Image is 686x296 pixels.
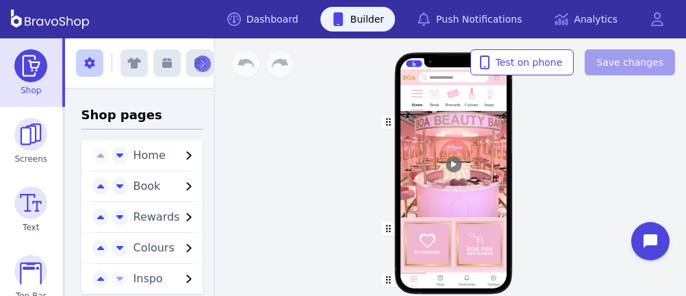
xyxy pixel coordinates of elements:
[487,282,499,287] div: Settings
[400,271,507,289] button: PRICELIST
[128,271,203,287] button: Inspo
[128,209,203,225] button: Rewards
[585,49,675,75] button: Save changes
[470,49,574,75] button: Test on phone
[596,56,663,69] span: Save changes
[320,7,396,32] a: Builder
[409,284,417,288] div: Home
[411,103,422,108] div: Home
[406,7,533,32] a: Push Notifications
[128,147,203,164] button: Home
[458,282,475,287] div: Notifations
[482,56,563,69] span: Test on phone
[23,222,39,233] span: Text
[134,210,180,223] span: Rewards
[430,103,439,108] div: Book
[465,103,479,108] div: Colours
[134,272,163,285] span: Inspo
[216,7,309,32] a: Dashboard
[128,178,203,195] button: Book
[544,7,628,32] a: Analytics
[134,149,166,162] span: Home
[11,10,89,29] img: BravoShop
[134,241,175,254] span: Colours
[446,103,461,108] div: Rewards
[436,282,444,287] div: Shop
[485,103,494,108] div: Inspo
[128,240,203,256] button: Colours
[134,180,161,193] span: Book
[81,106,203,129] h3: Shop pages
[15,153,48,164] span: Screens
[21,85,41,96] span: Shop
